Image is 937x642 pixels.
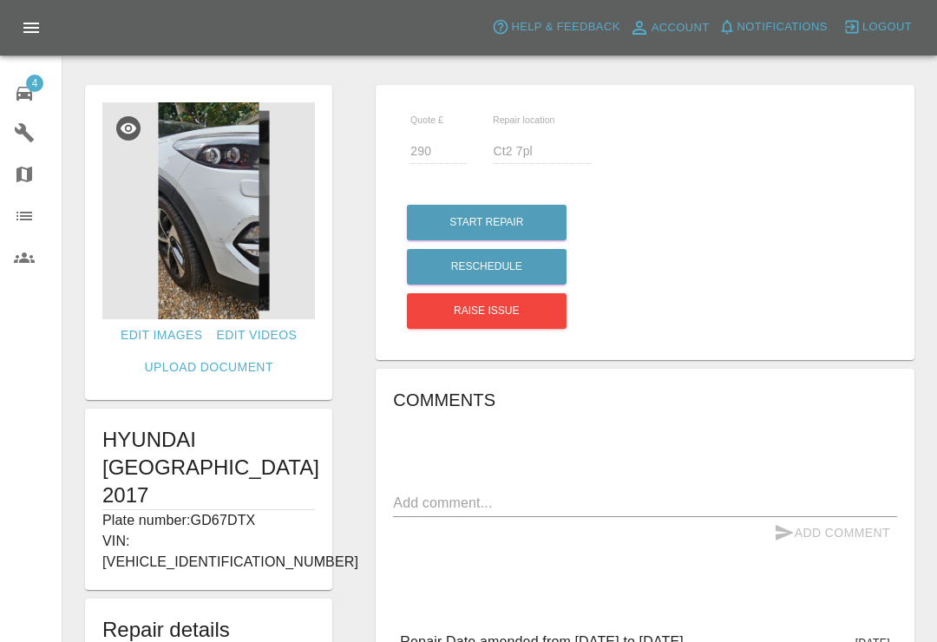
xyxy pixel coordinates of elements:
[488,14,624,41] button: Help & Feedback
[652,18,710,38] span: Account
[714,14,832,41] button: Notifications
[737,17,828,37] span: Notifications
[102,510,315,531] p: Plate number: GD67DTX
[137,351,279,383] a: Upload Document
[407,205,567,240] button: Start Repair
[209,319,304,351] a: Edit Videos
[407,249,567,285] button: Reschedule
[407,293,567,329] button: Raise issue
[102,426,315,509] h1: HYUNDAI [GEOGRAPHIC_DATA] 2017
[102,102,315,319] img: 4c32a72e-2663-4de4-a2fc-a70feb7594f5
[102,531,315,573] p: VIN: [VEHICLE_IDENTIFICATION_NUMBER]
[511,17,619,37] span: Help & Feedback
[862,17,912,37] span: Logout
[493,115,555,125] span: Repair location
[410,115,443,125] span: Quote £
[839,14,916,41] button: Logout
[114,319,209,351] a: Edit Images
[393,386,897,414] h6: Comments
[10,7,52,49] button: Open drawer
[26,75,43,92] span: 4
[625,14,714,42] a: Account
